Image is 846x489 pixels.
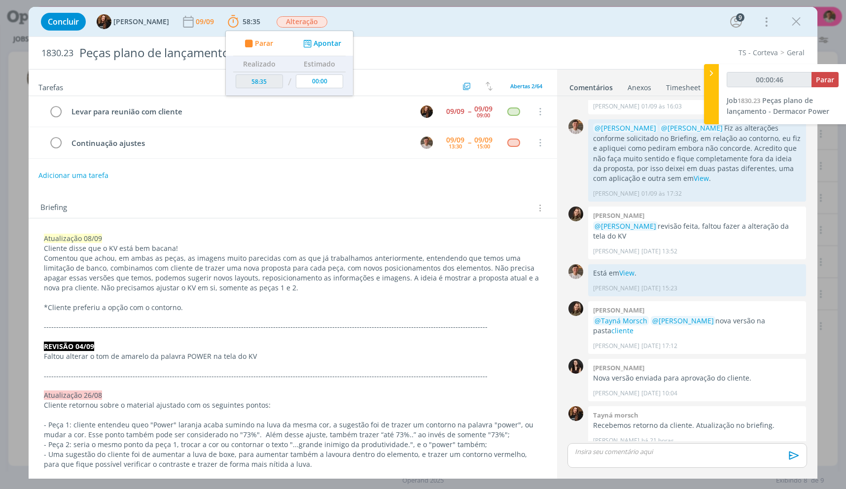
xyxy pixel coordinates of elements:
[593,363,644,372] b: [PERSON_NAME]
[67,137,411,149] div: Continuação ajustes
[44,253,542,293] p: Comentou que achou, em ambas as peças, as imagens muito parecidas com as que já trabalhamos anter...
[468,108,471,115] span: --
[44,371,542,381] p: -------------------------------------------------------------------------------------------------...
[41,48,73,59] span: 1830.23
[44,234,102,243] span: Atualização 08/09
[41,13,86,31] button: Concluir
[38,167,109,184] button: Adicionar uma tarefa
[593,316,801,336] p: nova versão na pasta
[196,18,216,25] div: 09/09
[593,373,801,383] p: Nova versão enviada para aprovação do cliente.
[243,17,260,26] span: 58:35
[727,96,829,116] span: Peças plano de lançamento - Dermacor Power
[694,174,709,183] a: View
[44,420,542,440] p: - Peça 1: cliente entendeu que
[641,247,677,256] span: [DATE] 13:52
[593,342,639,350] p: [PERSON_NAME]
[44,420,535,439] span: o "Power" laranja acaba sumindo na luva da mesma cor, a sugestão foi de trazer um contorno na pal...
[736,13,744,22] div: 9
[595,316,647,325] span: @Tayná Morsch
[595,123,656,133] span: @[PERSON_NAME]
[233,56,285,72] th: Realizado
[510,82,542,90] span: Abertas 2/64
[449,143,462,149] div: 13:30
[44,351,542,361] p: Faltou alterar o tom de amarelo da palavra POWER na tela do KV
[727,96,829,116] a: Job1830.23Peças plano de lançamento - Dermacor Power
[276,16,328,28] button: Alteração
[242,38,273,49] button: Parar
[628,83,651,93] div: Anexos
[113,18,169,25] span: [PERSON_NAME]
[225,31,353,96] ul: 58:35
[593,123,801,184] p: Fiz as alterações conforme solicitado no Briefing, em relação ao contorno, eu fiz e apliquei como...
[29,7,817,479] div: dialog
[468,139,471,146] span: --
[641,342,677,350] span: [DATE] 17:12
[568,207,583,221] img: J
[277,16,327,28] span: Alteração
[97,14,111,29] img: T
[97,14,169,29] button: T[PERSON_NAME]
[666,78,701,93] a: Timesheet
[40,202,67,214] span: Briefing
[811,72,839,87] button: Parar
[619,268,634,278] a: View
[641,102,682,111] span: 01/09 às 16:03
[285,72,294,92] td: /
[652,316,714,325] span: @[PERSON_NAME]
[446,137,464,143] div: 09/09
[421,105,433,118] img: T
[739,48,778,57] a: TS - Corteva
[67,105,411,118] div: Levar para reunião com cliente
[446,108,464,115] div: 09/09
[728,14,744,30] button: 9
[419,135,434,150] button: T
[301,38,342,49] button: Apontar
[641,389,677,398] span: [DATE] 10:04
[787,48,805,57] a: Geral
[661,123,723,133] span: @[PERSON_NAME]
[44,322,488,331] span: -------------------------------------------------------------------------------------------------...
[44,400,542,410] p: Cliente retornou sobre o material ajustado com os seguintes pontos:
[593,247,639,256] p: [PERSON_NAME]
[593,211,644,220] b: [PERSON_NAME]
[48,18,79,26] span: Concluir
[474,137,493,143] div: 09/09
[593,284,639,293] p: [PERSON_NAME]
[641,189,682,198] span: 01/09 às 17:32
[568,301,583,316] img: J
[593,389,639,398] p: [PERSON_NAME]
[593,420,801,430] p: Recebemos retorno da cliente. Atualização no briefing.
[593,221,801,242] p: revisão feita, faltou fazer a alteração da tela do KV
[593,436,639,445] p: [PERSON_NAME]
[595,221,656,231] span: @[PERSON_NAME]
[44,390,102,400] span: Atualização 26/08
[44,303,542,313] p: *Cliente preferiu a opção com o contorno.
[44,440,487,449] span: - Peça 2: seria o mesmo ponto da peça 1, trocar a cor ou contornar o texto "...grande inimigo da ...
[477,112,490,118] div: 09:00
[738,96,760,105] span: 1830.23
[419,104,434,119] button: T
[255,40,273,47] span: Parar
[38,80,63,92] span: Tarefas
[44,342,94,351] strong: REVISÃO 04/09
[569,78,613,93] a: Comentários
[641,436,674,445] span: há 21 horas
[44,450,529,469] span: - Uma sugestão do cliente foi de aumentar a luva de boxe, para aumentar também a lavoura dentro d...
[75,41,483,65] div: Peças plano de lançamento - Dermacor Power
[568,119,583,134] img: T
[568,359,583,374] img: I
[421,137,433,149] img: T
[593,268,801,278] p: Está em .
[44,244,542,253] p: Cliente disse que o KV está bem bacana!
[474,105,493,112] div: 09/09
[568,406,583,421] img: T
[568,264,583,279] img: T
[593,411,638,419] b: Tayná morsch
[816,75,834,84] span: Parar
[611,326,634,335] a: cliente
[225,14,263,30] button: 58:35
[477,143,490,149] div: 15:00
[593,102,639,111] p: [PERSON_NAME]
[486,82,493,91] img: arrow-down-up.svg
